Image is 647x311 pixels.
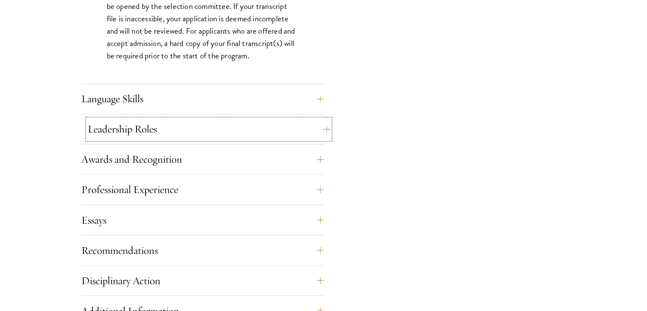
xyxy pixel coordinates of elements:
[81,89,324,109] button: Language Skills
[88,119,330,139] button: Leadership Roles
[81,179,324,200] button: Professional Experience
[81,240,324,260] button: Recommendations
[81,149,324,170] button: Awards and Recognition
[81,270,324,291] button: Disciplinary Action
[81,210,324,230] button: Essays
